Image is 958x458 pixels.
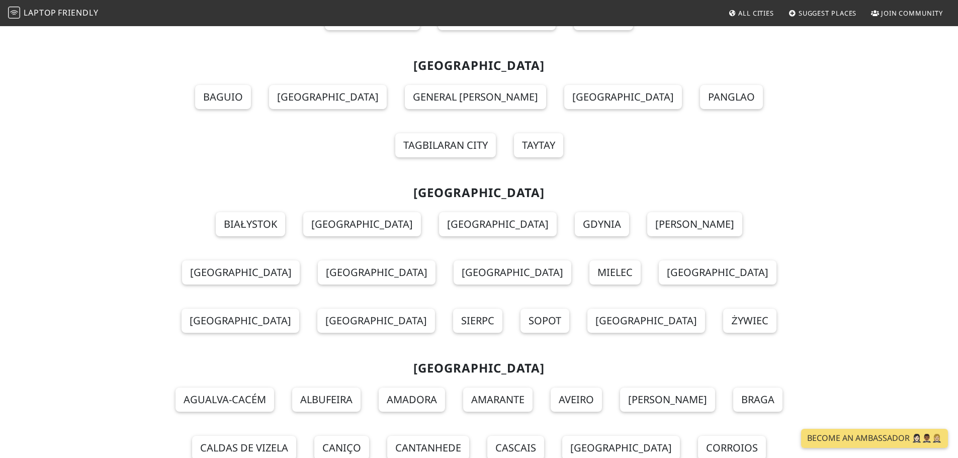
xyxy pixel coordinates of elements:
[216,212,285,236] a: Białystok
[724,4,778,22] a: All Cities
[405,85,546,109] a: General [PERSON_NAME]
[153,186,805,200] h2: [GEOGRAPHIC_DATA]
[453,309,502,333] a: Sierpc
[318,260,436,285] a: [GEOGRAPHIC_DATA]
[153,58,805,73] h2: [GEOGRAPHIC_DATA]
[647,212,742,236] a: [PERSON_NAME]
[589,260,641,285] a: Mielec
[8,5,99,22] a: LaptopFriendly LaptopFriendly
[292,388,361,412] a: Albufeira
[723,309,776,333] a: Żywiec
[799,9,857,18] span: Suggest Places
[58,7,98,18] span: Friendly
[867,4,947,22] a: Join Community
[176,388,274,412] a: Agualva-Cacém
[24,7,56,18] span: Laptop
[620,388,715,412] a: [PERSON_NAME]
[785,4,861,22] a: Suggest Places
[700,85,763,109] a: Panglao
[8,7,20,19] img: LaptopFriendly
[182,260,300,285] a: [GEOGRAPHIC_DATA]
[564,85,682,109] a: [GEOGRAPHIC_DATA]
[801,429,948,448] a: Become an Ambassador 🤵🏻‍♀️🤵🏾‍♂️🤵🏼‍♀️
[575,212,629,236] a: Gdynia
[454,260,571,285] a: [GEOGRAPHIC_DATA]
[733,388,782,412] a: Braga
[514,133,563,157] a: Taytay
[738,9,774,18] span: All Cities
[395,133,496,157] a: Tagbilaran City
[195,85,251,109] a: Baguio
[303,212,421,236] a: [GEOGRAPHIC_DATA]
[379,388,445,412] a: Amadora
[269,85,387,109] a: [GEOGRAPHIC_DATA]
[317,309,435,333] a: [GEOGRAPHIC_DATA]
[153,361,805,376] h2: [GEOGRAPHIC_DATA]
[881,9,943,18] span: Join Community
[551,388,602,412] a: Aveiro
[182,309,299,333] a: [GEOGRAPHIC_DATA]
[587,309,705,333] a: [GEOGRAPHIC_DATA]
[659,260,776,285] a: [GEOGRAPHIC_DATA]
[463,388,533,412] a: Amarante
[439,212,557,236] a: [GEOGRAPHIC_DATA]
[520,309,569,333] a: Sopot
